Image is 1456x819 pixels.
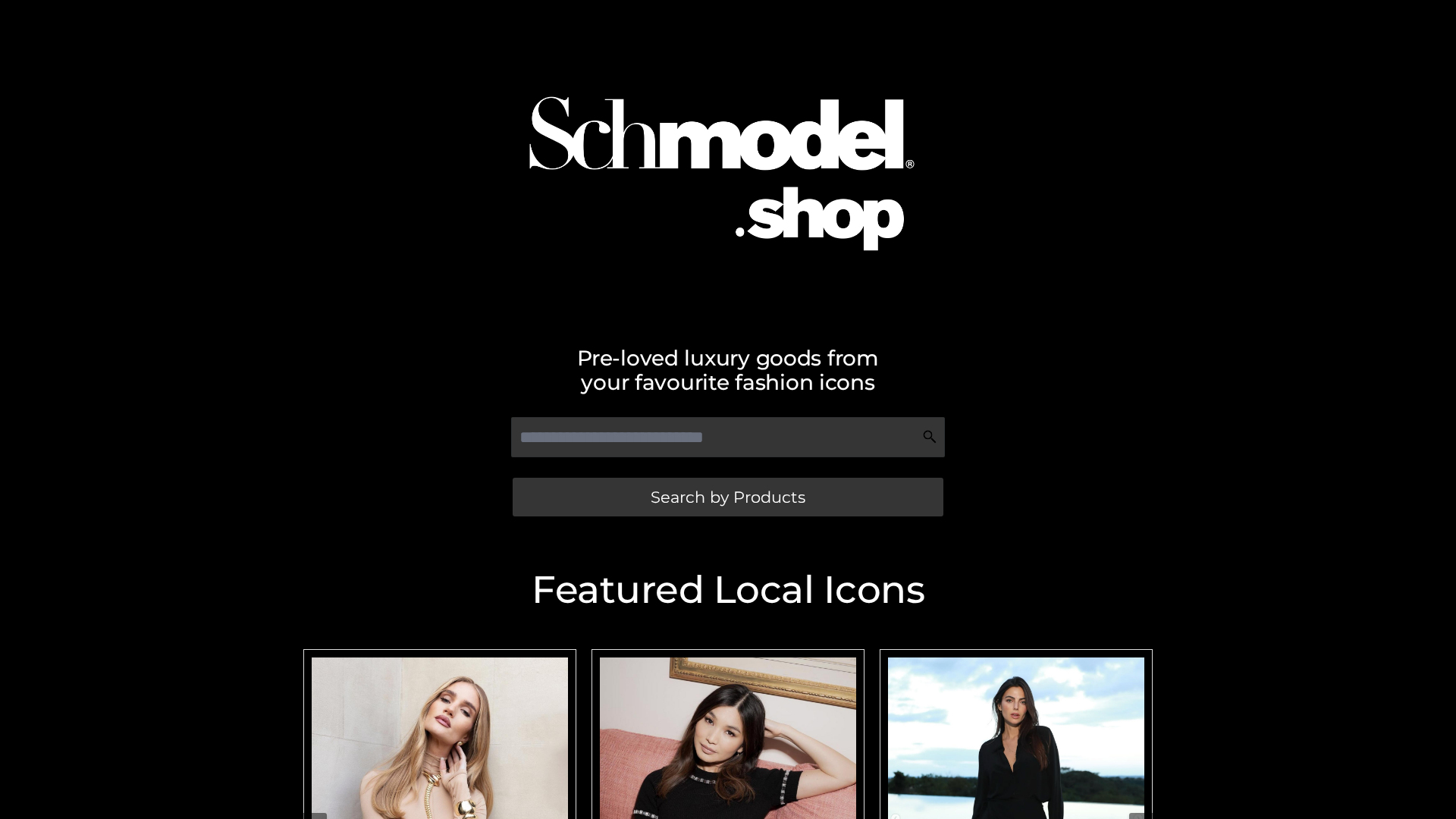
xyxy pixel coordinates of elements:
a: Search by Products [513,478,943,516]
h2: Pre-loved luxury goods from your favourite fashion icons [296,346,1160,394]
span: Search by Products [651,489,805,505]
h2: Featured Local Icons​ [296,571,1160,609]
img: Search Icon [922,429,937,444]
